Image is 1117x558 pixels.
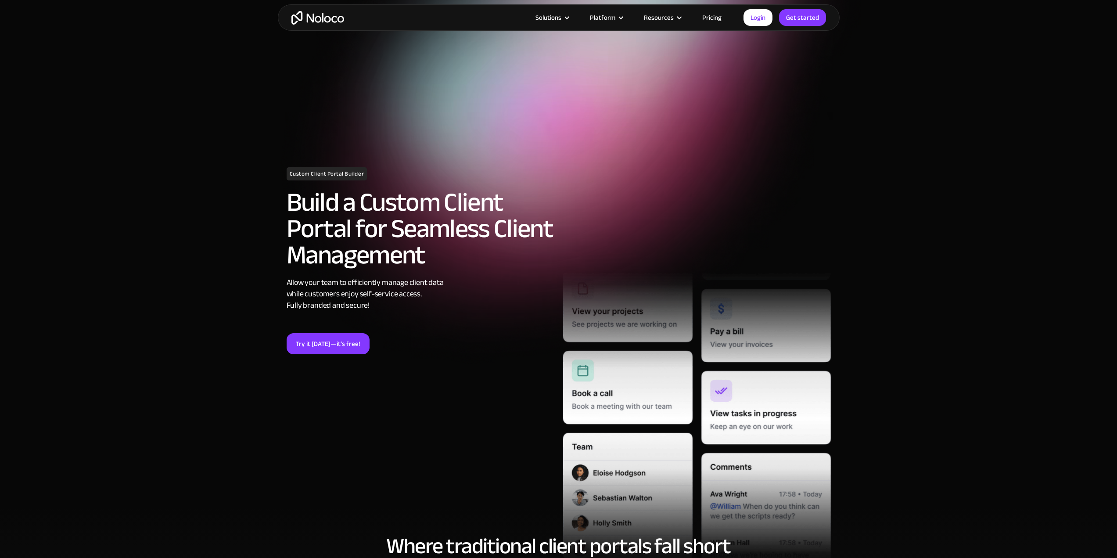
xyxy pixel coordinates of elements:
[291,11,344,25] a: home
[287,189,554,268] h2: Build a Custom Client Portal for Seamless Client Management
[644,12,674,23] div: Resources
[633,12,691,23] div: Resources
[743,9,772,26] a: Login
[287,333,370,354] a: Try it [DATE]—it’s free!
[287,534,831,558] h2: Where traditional client portals fall short
[590,12,615,23] div: Platform
[287,167,367,180] h1: Custom Client Portal Builder
[535,12,561,23] div: Solutions
[287,277,554,311] div: Allow your team to efficiently manage client data while customers enjoy self-service access. Full...
[779,9,826,26] a: Get started
[579,12,633,23] div: Platform
[691,12,733,23] a: Pricing
[524,12,579,23] div: Solutions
